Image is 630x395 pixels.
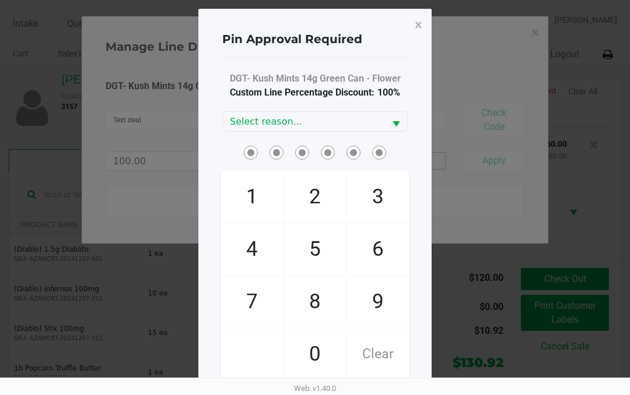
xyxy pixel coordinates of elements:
span: 9 [347,276,409,327]
span: × [415,17,422,33]
span: 4 [221,224,283,275]
span: Clear [347,329,409,380]
span: 6 [347,224,409,275]
span: 8 [284,276,346,327]
button: Select [385,112,407,131]
h4: Pin Approval Required [222,30,362,48]
span: Select reason... [230,115,378,129]
span: 5 [284,224,346,275]
span: 100% [374,87,400,98]
span: Custom Line Percentage Discount: [230,86,400,100]
span: DGT- Kush Mints 14g Green Can - Flower [230,72,401,86]
span: 2 [284,171,346,223]
span: 7 [221,276,283,327]
span: 1 [221,171,283,223]
span: Web: v1.40.0 [294,384,336,393]
span: 0 [284,329,346,380]
span: 3 [347,171,409,223]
